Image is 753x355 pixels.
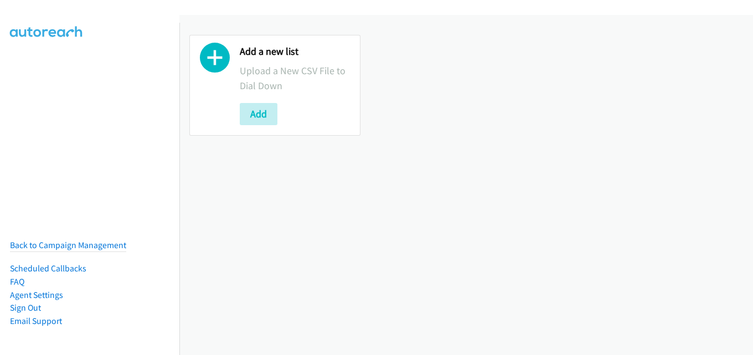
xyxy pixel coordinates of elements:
[10,316,62,326] a: Email Support
[10,263,86,274] a: Scheduled Callbacks
[10,302,41,313] a: Sign Out
[10,290,63,300] a: Agent Settings
[10,240,126,250] a: Back to Campaign Management
[240,103,277,125] button: Add
[10,276,24,287] a: FAQ
[240,63,350,93] p: Upload a New CSV File to Dial Down
[240,45,350,58] h2: Add a new list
